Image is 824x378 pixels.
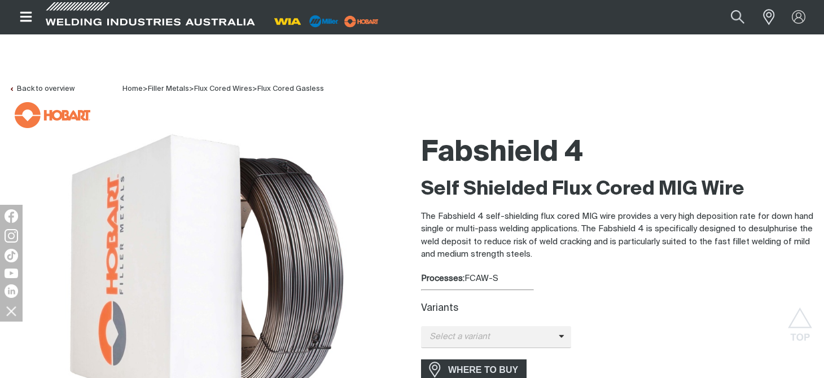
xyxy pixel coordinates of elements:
strong: Processes: [421,274,464,283]
a: Back to overview of Flux Cored Gasless [9,85,74,93]
img: LinkedIn [5,284,18,298]
a: Filler Metals [148,85,189,93]
img: Hobart [15,102,90,128]
span: > [189,85,194,93]
img: Instagram [5,229,18,243]
img: TikTok [5,249,18,262]
span: Home [122,85,143,93]
h1: Fabshield 4 [421,135,815,172]
a: Flux Cored Wires [194,85,252,93]
a: Flux Cored Gasless [257,85,324,93]
img: miller [341,13,382,30]
button: Scroll to top [787,307,813,333]
input: Product name or item number... [704,5,757,30]
label: Variants [421,304,458,313]
img: Facebook [5,209,18,223]
h2: Self Shielded Flux Cored MIG Wire [421,177,815,202]
button: Search products [718,5,757,30]
img: hide socials [2,301,21,320]
div: FCAW-S [421,272,815,285]
span: > [252,85,257,93]
span: Select a variant [421,331,559,344]
a: Home [122,84,143,93]
a: miller [341,17,382,25]
span: > [143,85,148,93]
img: YouTube [5,269,18,278]
p: The Fabshield 4 self-shielding flux cored MIG wire provides a very high deposition rate for down ... [421,210,815,261]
